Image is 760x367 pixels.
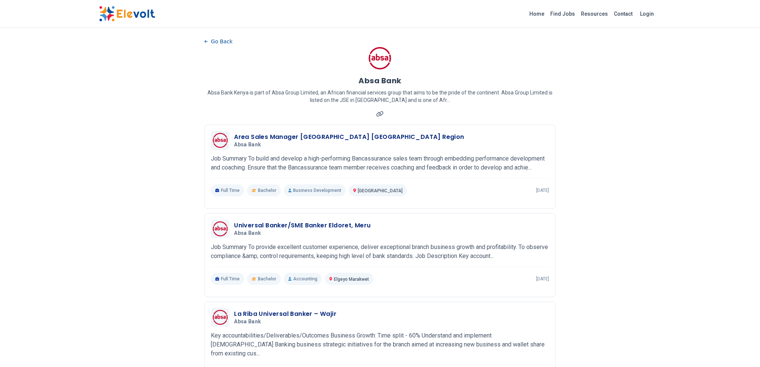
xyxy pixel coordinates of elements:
h3: La Riba Universal Banker – Wajir [234,310,336,318]
p: [DATE] [536,276,549,282]
p: Business Development [284,184,346,196]
h3: Universal Banker/SME Banker Eldoret, Meru [234,221,370,230]
span: Bachelor [258,276,276,282]
p: Job Summary To build and develop a high-performing Bancassurance sales team through embedding per... [211,154,549,172]
span: Absa Bank [234,141,261,148]
a: Resources [578,8,611,20]
p: Key accountabilities/Deliverables/Outcomes Business Growth: Time split - 60% Understand and imple... [211,331,549,358]
img: Absa Bank [213,221,228,236]
span: [GEOGRAPHIC_DATA] [358,188,403,193]
p: Full Time [211,184,244,196]
a: Absa BankArea Sales Manager [GEOGRAPHIC_DATA] [GEOGRAPHIC_DATA] RegionAbsa BankJob Summary To bui... [211,131,549,196]
p: [DATE] [536,187,549,193]
h3: Area Sales Manager [GEOGRAPHIC_DATA] [GEOGRAPHIC_DATA] Region [234,133,464,141]
a: Find Jobs [547,8,578,20]
span: Elgeyo Marakwet [334,277,369,282]
img: Elevolt [99,6,155,22]
iframe: Advertisement [99,36,193,260]
p: Full Time [211,273,244,285]
img: Absa Bank [213,310,228,325]
button: Go Back [204,36,233,47]
span: Absa Bank [234,230,261,237]
p: Accounting [284,273,322,285]
h1: Absa Bank [359,75,401,86]
a: Home [526,8,547,20]
a: Absa BankUniversal Banker/SME Banker Eldoret, MeruAbsa BankJob Summary To provide excellent custo... [211,220,549,285]
img: Absa Bank [213,133,228,148]
span: Bachelor [258,187,276,193]
p: Absa Bank Kenya is part of Absa Group Limited, an African financial services group that aims to b... [204,89,556,104]
a: Login [636,6,658,21]
span: Absa Bank [234,318,261,325]
p: Job Summary To provide excellent customer experience, deliver exceptional branch business growth ... [211,243,549,261]
iframe: Advertisement [567,36,661,260]
img: Absa Bank [369,47,391,69]
a: Contact [611,8,636,20]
